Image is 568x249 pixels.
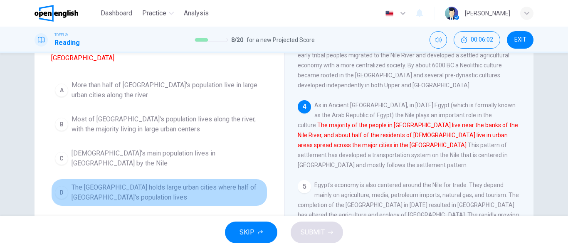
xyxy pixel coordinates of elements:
[298,122,518,148] font: The majority of the people in [GEOGRAPHIC_DATA] live near the banks of the Nile River, and about ...
[35,5,97,22] a: OpenEnglish logo
[97,6,136,21] button: Dashboard
[55,118,68,131] div: B
[507,31,533,49] button: EXIT
[142,8,166,18] span: Practice
[184,8,209,18] span: Analysis
[240,227,254,238] span: SKIP
[514,37,526,43] span: EXIT
[231,35,243,45] span: 8 / 20
[51,145,267,172] button: C[DEMOGRAPHIC_DATA]'s main population lives in [GEOGRAPHIC_DATA] by the Nile
[72,148,264,168] span: [DEMOGRAPHIC_DATA]'s main population lives in [GEOGRAPHIC_DATA] by the Nile
[225,222,277,243] button: SKIP
[180,6,212,21] button: Analysis
[454,31,500,49] div: Hide
[465,8,510,18] div: [PERSON_NAME]
[72,182,264,202] span: The [GEOGRAPHIC_DATA] holds large urban cities where half of [GEOGRAPHIC_DATA]'s population lives
[51,111,267,138] button: BMost of [GEOGRAPHIC_DATA]'s population lives along the river, with the majority living in large ...
[55,84,68,97] div: A
[247,35,315,45] span: for a new Projected Score
[55,186,68,199] div: D
[454,31,500,49] button: 00:06:02
[55,152,68,165] div: C
[101,8,132,18] span: Dashboard
[298,180,311,193] div: 5
[139,6,177,21] button: Practice
[445,7,458,20] img: Profile picture
[384,10,395,17] img: en
[54,38,80,48] h1: Reading
[35,5,78,22] img: OpenEnglish logo
[298,102,518,168] span: As in Ancient [GEOGRAPHIC_DATA], in [DATE] Egypt (which is formally known as the Arab Republic of...
[298,182,519,238] span: Egypt's economy is also centered around the Nile for trade. They depend mainly on agriculture, me...
[54,32,68,38] span: TOEFL®
[471,37,493,43] span: 00:06:02
[72,80,264,100] span: More than half of [GEOGRAPHIC_DATA]'s population live in large urban cities along the river
[72,114,264,134] span: Most of [GEOGRAPHIC_DATA]'s population lives along the river, with the majority living in large u...
[430,31,447,49] div: Mute
[51,76,267,104] button: AMore than half of [GEOGRAPHIC_DATA]'s population live in large urban cities along the river
[51,179,267,206] button: DThe [GEOGRAPHIC_DATA] holds large urban cities where half of [GEOGRAPHIC_DATA]'s population lives
[298,100,311,113] div: 4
